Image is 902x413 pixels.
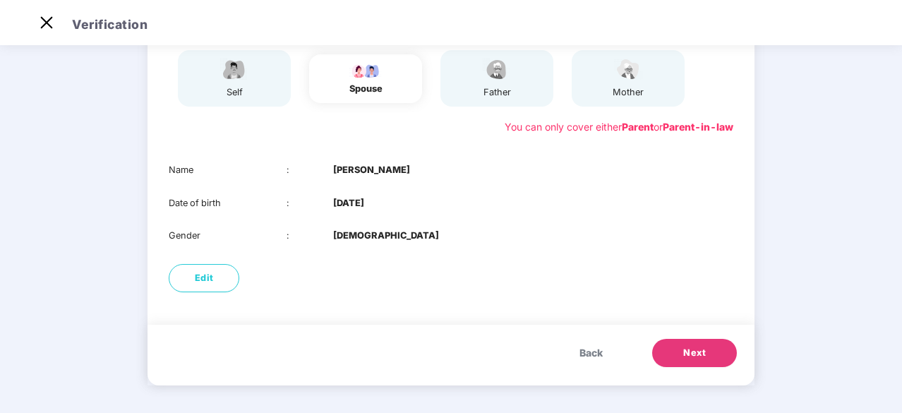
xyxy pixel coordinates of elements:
span: Next [683,346,706,360]
div: mother [611,85,646,100]
div: Name [169,163,287,177]
div: Gender [169,229,287,243]
img: svg+xml;base64,PHN2ZyBpZD0iRmF0aGVyX2ljb24iIHhtbG5zPSJodHRwOi8vd3d3LnczLm9yZy8yMDAwL3N2ZyIgeG1sbn... [479,57,515,82]
div: You can only cover either or [505,119,733,135]
div: : [287,196,334,210]
b: [PERSON_NAME] [333,163,410,177]
span: Back [579,345,603,361]
div: spouse [348,82,383,96]
div: : [287,229,334,243]
div: self [217,85,252,100]
div: : [287,163,334,177]
div: Date of birth [169,196,287,210]
img: svg+xml;base64,PHN2ZyBpZD0iRW1wbG95ZWVfbWFsZSIgeG1sbnM9Imh0dHA6Ly93d3cudzMub3JnLzIwMDAvc3ZnIiB3aW... [217,57,252,82]
b: [DEMOGRAPHIC_DATA] [333,229,439,243]
b: [DATE] [333,196,364,210]
span: Edit [195,271,214,285]
button: Edit [169,264,239,292]
img: svg+xml;base64,PHN2ZyB4bWxucz0iaHR0cDovL3d3dy53My5vcmcvMjAwMC9zdmciIHdpZHRoPSI5Ny44OTciIGhlaWdodD... [348,61,383,78]
button: Back [565,339,617,367]
button: Next [652,339,737,367]
b: Parent-in-law [663,121,733,133]
div: father [479,85,515,100]
b: Parent [622,121,654,133]
img: svg+xml;base64,PHN2ZyB4bWxucz0iaHR0cDovL3d3dy53My5vcmcvMjAwMC9zdmciIHdpZHRoPSI1NCIgaGVpZ2h0PSIzOC... [611,57,646,82]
